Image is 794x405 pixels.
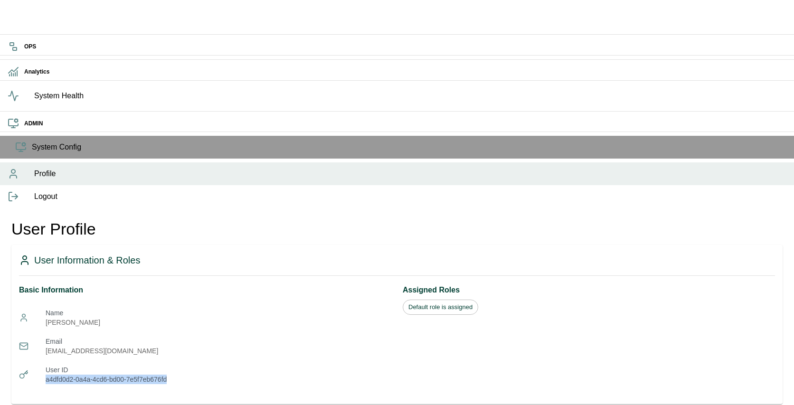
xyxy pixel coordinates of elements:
span: Logout [34,191,786,202]
h6: User Information & Roles [34,253,140,268]
h6: Analytics [24,67,786,76]
h6: Basic Information [19,283,391,297]
h4: User Profile [11,219,783,239]
p: a4dfd0d2-0a4a-4cd6-bd00-7e5f7eb676fd [46,375,391,384]
span: Email [46,337,391,346]
h6: Assigned Roles [403,283,775,297]
span: System Config [32,141,786,153]
span: System Health [34,90,786,102]
span: User ID [46,365,391,375]
span: Profile [34,168,786,179]
p: [PERSON_NAME] [46,318,391,327]
span: Default role is assigned [403,302,478,312]
p: [EMAIL_ADDRESS][DOMAIN_NAME] [46,346,391,356]
h6: OPS [24,42,786,51]
span: Name [46,308,391,318]
h6: ADMIN [24,119,786,128]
